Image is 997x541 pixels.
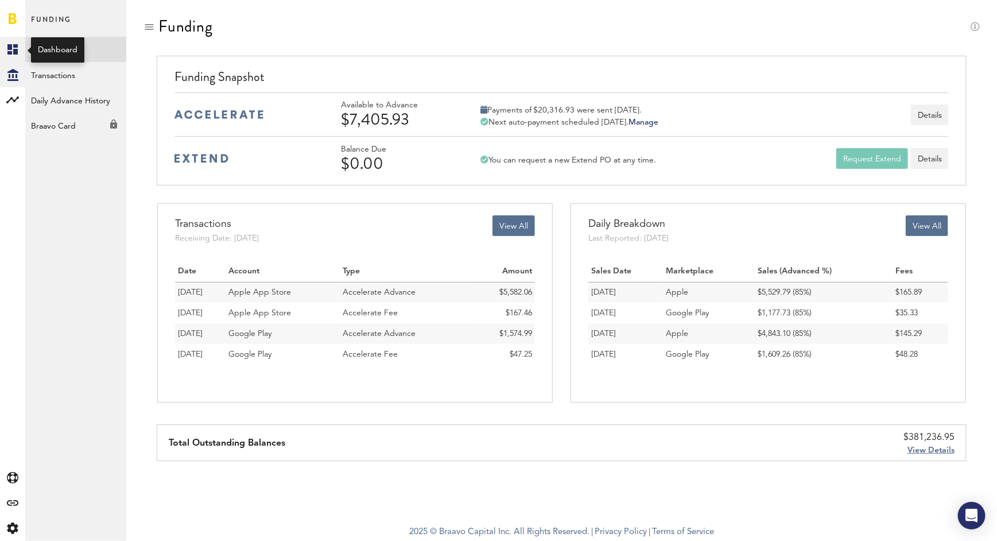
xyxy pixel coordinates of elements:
[25,62,126,87] a: Transactions
[175,233,259,244] div: Receiving Date: [DATE]
[588,344,663,365] td: [DATE]
[958,502,986,530] div: Open Intercom Messenger
[893,261,948,282] th: Fees
[341,154,450,173] div: $0.00
[25,87,126,113] a: Daily Advance History
[341,110,450,129] div: $7,405.93
[178,288,203,296] span: [DATE]
[755,344,893,365] td: $1,609.26 (85%)
[893,323,948,344] td: $145.29
[228,288,291,296] span: Apple App Store
[588,303,663,323] td: [DATE]
[499,288,532,296] span: $5,582.06
[226,282,339,303] td: Apple App Store
[228,309,291,317] span: Apple App Store
[755,303,893,323] td: $1,177.73 (85%)
[663,261,755,282] th: Marketplace
[175,303,226,323] td: 08/26/25
[588,233,669,244] div: Last Reported: [DATE]
[506,309,532,317] span: $167.46
[499,330,532,338] span: $1,574.99
[663,344,755,365] td: Google Play
[178,309,203,317] span: [DATE]
[480,117,659,127] div: Next auto-payment scheduled [DATE].
[343,309,398,317] span: Accelerate Fee
[174,154,228,163] img: extend-medium-blue-logo.svg
[24,8,65,18] span: Support
[911,105,949,125] button: Details
[226,303,339,323] td: Apple App Store
[174,68,949,92] div: Funding Snapshot
[663,303,755,323] td: Google Play
[226,261,339,282] th: Account
[175,323,226,344] td: 08/26/25
[158,17,213,36] div: Funding
[471,303,535,323] td: $167.46
[340,323,471,344] td: Accelerate Advance
[471,261,535,282] th: Amount
[169,425,285,461] div: Total Outstanding Balances
[178,330,203,338] span: [DATE]
[471,323,535,344] td: $1,574.99
[228,350,271,358] span: Google Play
[340,303,471,323] td: Accelerate Fee
[755,282,893,303] td: $5,529.79 (85%)
[226,323,339,344] td: Google Play
[174,110,263,119] img: accelerate-medium-blue-logo.svg
[228,330,271,338] span: Google Play
[510,350,532,358] span: $47.25
[175,344,226,365] td: 08/26/25
[492,215,535,236] button: View All
[588,215,669,233] div: Daily Breakdown
[471,282,535,303] td: $5,582.06
[652,528,714,536] a: Terms of Service
[893,303,948,323] td: $35.33
[906,215,948,236] button: View All
[755,323,893,344] td: $4,843.10 (85%)
[341,101,450,110] div: Available to Advance
[340,261,471,282] th: Type
[175,261,226,282] th: Date
[629,118,659,126] a: Manage
[409,524,589,541] span: 2025 © Braavo Capital Inc. All Rights Reserved.
[836,148,908,169] button: Request Extend
[480,105,659,115] div: Payments of $20,316.93 were sent [DATE].
[893,282,948,303] td: $165.89
[480,155,657,165] div: You can request a new Extend PO at any time.
[588,282,663,303] td: [DATE]
[341,145,450,154] div: Balance Due
[343,350,398,358] span: Accelerate Fee
[588,323,663,344] td: [DATE]
[31,13,71,37] span: Funding
[893,344,948,365] td: $48.28
[755,261,893,282] th: Sales (Advanced %)
[588,261,663,282] th: Sales Date
[25,37,126,62] a: Overview
[226,344,339,365] td: Google Play
[471,344,535,365] td: $47.25
[911,148,949,169] a: Details
[340,282,471,303] td: Accelerate Advance
[340,344,471,365] td: Accelerate Fee
[595,528,647,536] a: Privacy Policy
[178,350,203,358] span: [DATE]
[38,44,77,56] div: Dashboard
[175,215,259,233] div: Transactions
[175,282,226,303] td: 08/26/25
[343,288,416,296] span: Accelerate Advance
[25,113,126,133] div: Braavo Card
[343,330,416,338] span: Accelerate Advance
[663,282,755,303] td: Apple
[907,446,955,454] span: View Details
[663,323,755,344] td: Apple
[903,431,955,445] div: $381,236.95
